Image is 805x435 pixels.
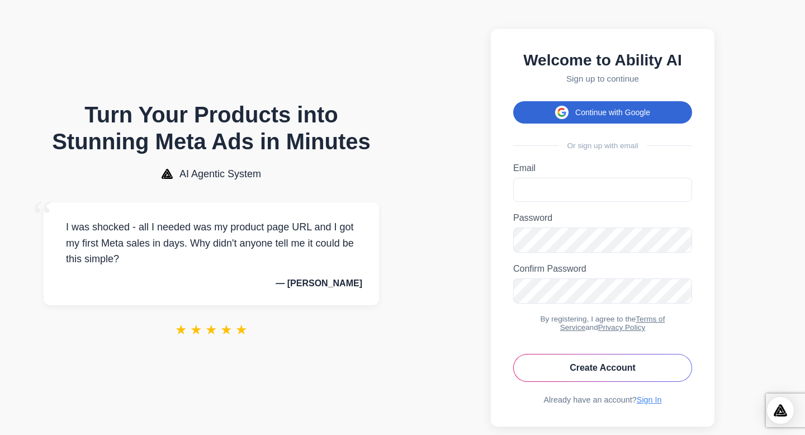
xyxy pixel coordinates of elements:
p: Sign up to continue [513,74,692,83]
a: Terms of Service [560,315,665,332]
label: Confirm Password [513,264,692,274]
h2: Welcome to Ability AI [513,51,692,69]
div: Or sign up with email [513,141,692,150]
span: ★ [175,322,187,338]
div: By registering, I agree to the and [513,315,692,332]
a: Privacy Policy [598,323,646,332]
span: ★ [205,322,217,338]
img: AI Agentic System Logo [162,169,173,179]
p: — [PERSON_NAME] [60,278,362,289]
a: Sign In [637,395,662,404]
label: Email [513,163,692,173]
div: Open Intercom Messenger [767,397,794,424]
button: Create Account [513,354,692,382]
span: ★ [235,322,248,338]
button: Continue with Google [513,101,692,124]
span: AI Agentic System [179,168,261,180]
h1: Turn Your Products into Stunning Meta Ads in Minutes [44,101,379,155]
p: I was shocked - all I needed was my product page URL and I got my first Meta sales in days. Why d... [60,219,362,267]
span: ★ [220,322,233,338]
span: “ [32,191,53,242]
label: Password [513,213,692,223]
div: Already have an account? [513,395,692,404]
span: ★ [190,322,202,338]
